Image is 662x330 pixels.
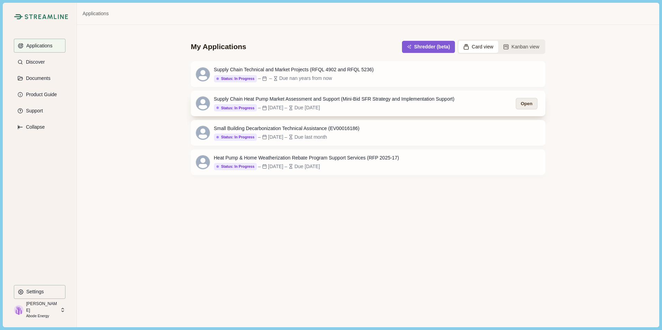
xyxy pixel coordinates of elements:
div: Status: In Progress [216,76,254,81]
button: Documents [14,71,65,85]
button: Product Guide [14,88,65,101]
p: Discover [24,59,45,65]
p: Support [24,108,43,114]
a: Supply Chain Technical and Market Projects (RFQL 4902 and RFQL 5236)Status: In Progress––Due nan ... [191,61,545,87]
div: Due [DATE] [294,163,320,170]
a: Settings [14,285,65,301]
div: Heat Pump & Home Weatherization Rebate Program Support Services (RFP 2025-17) [214,154,399,162]
a: Streamline Climate LogoStreamline Climate Logo [14,14,65,19]
div: My Applications [191,42,246,52]
p: Abode Energy [26,313,58,319]
div: – [258,104,261,111]
a: Applications [82,10,109,17]
div: Supply Chain Technical and Market Projects (RFQL 4902 and RFQL 5236) [214,66,374,73]
a: Supply Chain Heat Pump Market Assessment and Support (Mini-Bid SFR Strategy and Implementation Su... [191,91,545,116]
img: Streamline Climate Logo [14,14,23,19]
div: Due last month [294,134,327,141]
div: – [258,163,261,170]
button: Kanban view [498,41,544,53]
p: Settings [24,289,44,295]
button: Support [14,104,65,118]
img: profile picture [14,305,24,315]
button: Open [516,98,537,109]
div: Status: In Progress [216,164,254,169]
button: Expand [14,120,65,134]
div: Status: In Progress [216,106,254,110]
button: Status: In Progress [214,163,257,170]
div: – [258,134,261,141]
div: – [258,75,261,82]
img: Streamline Climate Logo [25,14,68,19]
button: Card view [458,41,498,53]
button: Status: In Progress [214,104,257,111]
svg: avatar [196,155,210,169]
div: Small Building Decarbonization Technical Assistance (EV00016186) [214,125,360,132]
div: [DATE] [268,134,283,141]
p: Collapse [24,124,45,130]
div: – [285,104,287,111]
div: [DATE] [268,104,283,111]
svg: avatar [196,126,210,140]
div: [DATE] [268,163,283,170]
div: Supply Chain Heat Pump Market Assessment and Support (Mini-Bid SFR Strategy and Implementation Su... [214,95,455,103]
button: Shredder (beta) [402,41,455,53]
div: Status: In Progress [216,135,254,139]
svg: avatar [196,67,210,81]
p: Applications [24,43,53,49]
button: Settings [14,285,65,299]
p: [PERSON_NAME] [26,301,58,313]
a: Small Building Decarbonization Technical Assistance (EV00016186)Status: In Progress–[DATE]–Due la... [191,120,545,146]
button: Status: In Progress [214,75,257,82]
div: – [269,75,272,82]
button: Discover [14,55,65,69]
div: – [285,134,287,141]
button: Status: In Progress [214,134,257,141]
div: Due [DATE] [294,104,320,111]
div: Due nan years from now [279,75,332,82]
p: Product Guide [24,92,57,98]
svg: avatar [196,97,210,110]
p: Documents [24,75,51,81]
div: – [285,163,287,170]
a: Heat Pump & Home Weatherization Rebate Program Support Services (RFP 2025-17)Status: In Progress–... [191,149,545,175]
button: Applications [14,39,65,53]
